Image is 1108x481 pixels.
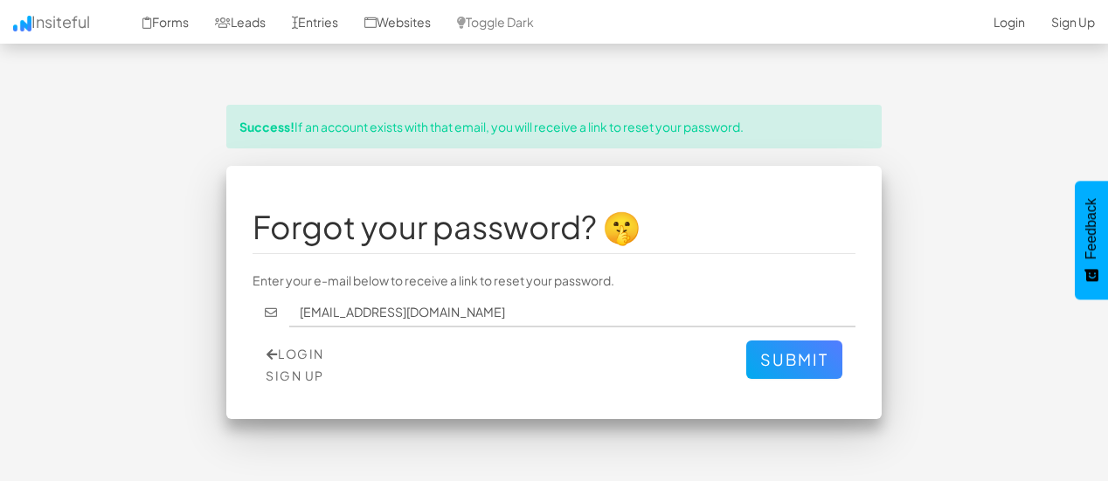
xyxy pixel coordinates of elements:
div: If an account exists with that email, you will receive a link to reset your password. [226,105,882,148]
p: Enter your e-mail below to receive a link to reset your password. [253,271,855,289]
img: icon.png [13,16,31,31]
button: Feedback - Show survey [1075,181,1108,299]
h1: Forgot your password? 🤫 [253,210,855,244]
button: Submit [746,340,842,379]
a: Sign Up [266,368,324,383]
span: Feedback [1084,198,1099,259]
strong: Success! [239,119,294,134]
input: john@doe.com [289,298,856,327]
a: Login [267,346,324,361]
